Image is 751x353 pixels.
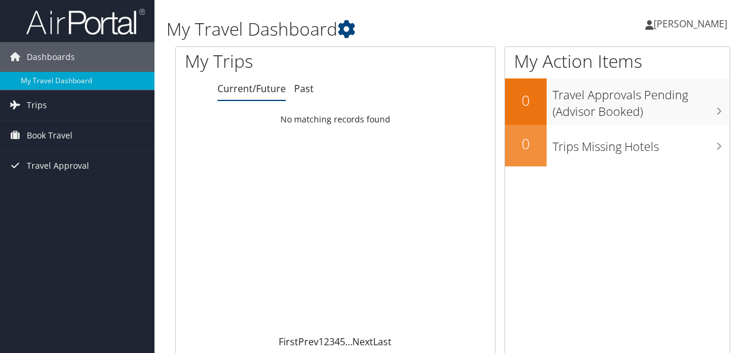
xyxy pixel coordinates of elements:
span: Dashboards [27,42,75,72]
a: 1 [318,335,324,348]
span: … [345,335,352,348]
a: 0Trips Missing Hotels [505,125,730,166]
span: [PERSON_NAME] [654,17,727,30]
h1: My Trips [185,49,353,74]
h3: Trips Missing Hotels [553,133,730,155]
h1: My Action Items [505,49,730,74]
a: Last [373,335,392,348]
span: Book Travel [27,121,72,150]
td: No matching records found [176,109,495,130]
a: 5 [340,335,345,348]
h3: Travel Approvals Pending (Advisor Booked) [553,81,730,120]
a: Prev [298,335,318,348]
span: Travel Approval [27,151,89,181]
h1: My Travel Dashboard [166,17,548,42]
a: [PERSON_NAME] [645,6,739,42]
a: Current/Future [217,82,286,95]
a: Past [294,82,314,95]
h2: 0 [505,90,547,111]
a: 2 [324,335,329,348]
a: 4 [335,335,340,348]
a: Next [352,335,373,348]
a: 3 [329,335,335,348]
img: airportal-logo.png [26,8,145,36]
span: Trips [27,90,47,120]
a: First [279,335,298,348]
h2: 0 [505,134,547,154]
a: 0Travel Approvals Pending (Advisor Booked) [505,78,730,124]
